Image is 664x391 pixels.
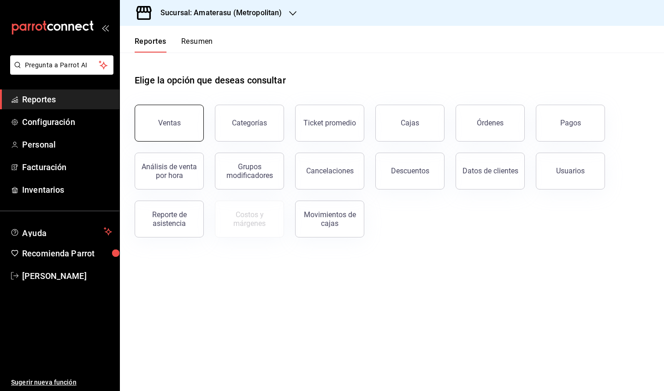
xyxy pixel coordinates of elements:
[181,37,213,53] button: Resumen
[22,226,100,237] span: Ayuda
[456,153,525,190] button: Datos de clientes
[135,105,204,142] button: Ventas
[375,153,445,190] button: Descuentos
[215,201,284,237] button: Contrata inventarios para ver este reporte
[536,153,605,190] button: Usuarios
[141,210,198,228] div: Reporte de asistencia
[462,166,518,175] div: Datos de clientes
[141,162,198,180] div: Análisis de venta por hora
[135,73,286,87] h1: Elige la opción que deseas consultar
[556,166,585,175] div: Usuarios
[135,201,204,237] button: Reporte de asistencia
[25,60,99,70] span: Pregunta a Parrot AI
[101,24,109,31] button: open_drawer_menu
[301,210,358,228] div: Movimientos de cajas
[391,166,429,175] div: Descuentos
[22,184,112,196] span: Inventarios
[22,138,112,151] span: Personal
[22,93,112,106] span: Reportes
[295,153,364,190] button: Cancelaciones
[11,378,112,387] span: Sugerir nueva función
[401,118,420,129] div: Cajas
[456,105,525,142] button: Órdenes
[295,105,364,142] button: Ticket promedio
[560,118,581,127] div: Pagos
[6,67,113,77] a: Pregunta a Parrot AI
[158,118,181,127] div: Ventas
[295,201,364,237] button: Movimientos de cajas
[232,118,267,127] div: Categorías
[306,166,354,175] div: Cancelaciones
[22,270,112,282] span: [PERSON_NAME]
[477,118,504,127] div: Órdenes
[135,153,204,190] button: Análisis de venta por hora
[221,162,278,180] div: Grupos modificadores
[153,7,282,18] h3: Sucursal: Amaterasu (Metropolitan)
[221,210,278,228] div: Costos y márgenes
[135,37,166,53] button: Reportes
[22,247,112,260] span: Recomienda Parrot
[10,55,113,75] button: Pregunta a Parrot AI
[135,37,213,53] div: navigation tabs
[215,153,284,190] button: Grupos modificadores
[22,161,112,173] span: Facturación
[215,105,284,142] button: Categorías
[536,105,605,142] button: Pagos
[22,116,112,128] span: Configuración
[303,118,356,127] div: Ticket promedio
[375,105,445,142] a: Cajas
